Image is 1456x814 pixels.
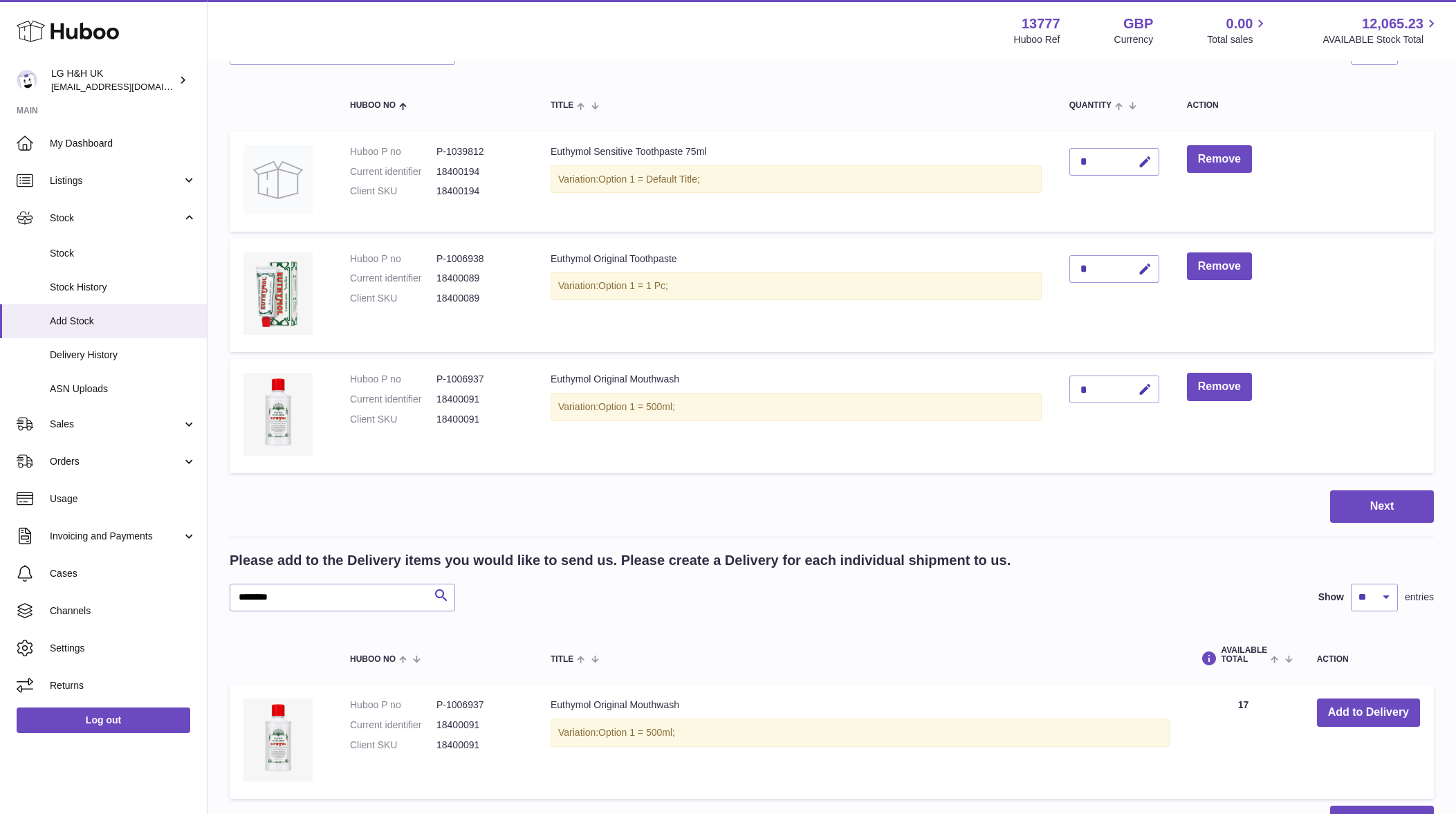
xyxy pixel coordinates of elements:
[50,418,182,431] span: Sales
[1330,490,1434,523] button: Next
[243,373,313,456] img: Euthymol Original Mouthwash
[537,685,1183,799] td: Euthymol Original Mouthwash
[350,165,436,178] dt: Current identifier
[350,373,436,386] dt: Huboo P no
[1187,145,1252,174] button: Remove
[436,393,523,406] dd: 18400091
[1022,15,1060,33] strong: 13777
[50,137,196,150] span: My Dashboard
[551,101,573,110] span: Title
[350,252,436,266] dt: Huboo P no
[350,699,436,712] dt: Huboo P no
[50,530,182,543] span: Invoicing and Payments
[1323,33,1439,46] span: AVAILABLE Stock Total
[350,393,436,406] dt: Current identifier
[350,655,396,664] span: Huboo no
[50,679,196,692] span: Returns
[50,315,196,328] span: Add Stock
[50,247,196,260] span: Stock
[598,280,668,291] span: Option 1 = 1 Pc;
[243,699,313,781] img: Euthymol Original Mouthwash
[1114,33,1154,46] div: Currency
[50,492,196,506] span: Usage
[50,642,196,655] span: Settings
[350,292,436,305] dt: Client SKU
[51,81,203,92] span: [EMAIL_ADDRESS][DOMAIN_NAME]
[350,185,436,198] dt: Client SKU
[1318,591,1344,604] label: Show
[537,239,1056,353] td: Euthymol Original Toothpaste
[1317,655,1420,664] div: Action
[50,604,196,618] span: Channels
[350,272,436,285] dt: Current identifier
[436,739,523,752] dd: 18400091
[1207,33,1269,46] span: Total sales
[50,567,196,580] span: Cases
[50,174,182,187] span: Listings
[1362,15,1423,33] span: 12,065.23
[1221,646,1267,664] span: AVAILABLE Total
[436,413,523,426] dd: 18400091
[350,739,436,752] dt: Client SKU
[1183,685,1302,799] td: 17
[1014,33,1060,46] div: Huboo Ref
[436,252,523,266] dd: P-1006938
[51,67,176,93] div: LG H&H UK
[436,145,523,158] dd: P-1039812
[598,727,675,738] span: Option 1 = 500ml;
[1317,699,1420,727] button: Add to Delivery
[50,212,182,225] span: Stock
[436,272,523,285] dd: 18400089
[50,382,196,396] span: ASN Uploads
[350,413,436,426] dt: Client SKU
[436,719,523,732] dd: 18400091
[551,165,1042,194] div: Variation:
[17,707,190,732] a: Log out
[598,401,675,412] span: Option 1 = 500ml;
[436,185,523,198] dd: 18400194
[1187,252,1252,281] button: Remove
[436,373,523,386] dd: P-1006937
[350,145,436,158] dt: Huboo P no
[50,349,196,362] span: Delivery History
[551,393,1042,421] div: Variation:
[230,551,1011,570] h2: Please add to the Delivery items you would like to send us. Please create a Delivery for each ind...
[17,70,37,91] img: veechen@lghnh.co.uk
[537,131,1056,232] td: Euthymol Sensitive Toothpaste 75ml
[436,292,523,305] dd: 18400089
[1069,101,1112,110] span: Quantity
[436,165,523,178] dd: 18400194
[1187,373,1252,401] button: Remove
[350,719,436,732] dt: Current identifier
[243,252,313,335] img: Euthymol Original Toothpaste
[537,359,1056,473] td: Euthymol Original Mouthwash
[1405,591,1434,604] span: entries
[1207,15,1269,46] a: 0.00 Total sales
[243,145,313,214] img: Euthymol Sensitive Toothpaste 75ml
[598,174,700,185] span: Option 1 = Default Title;
[1323,15,1439,46] a: 12,065.23 AVAILABLE Stock Total
[350,101,396,110] span: Huboo no
[436,699,523,712] dd: P-1006937
[551,719,1170,747] div: Variation:
[1187,101,1420,110] div: Action
[50,281,196,294] span: Stock History
[551,272,1042,300] div: Variation:
[50,455,182,468] span: Orders
[1123,15,1153,33] strong: GBP
[551,655,573,664] span: Title
[1226,15,1253,33] span: 0.00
